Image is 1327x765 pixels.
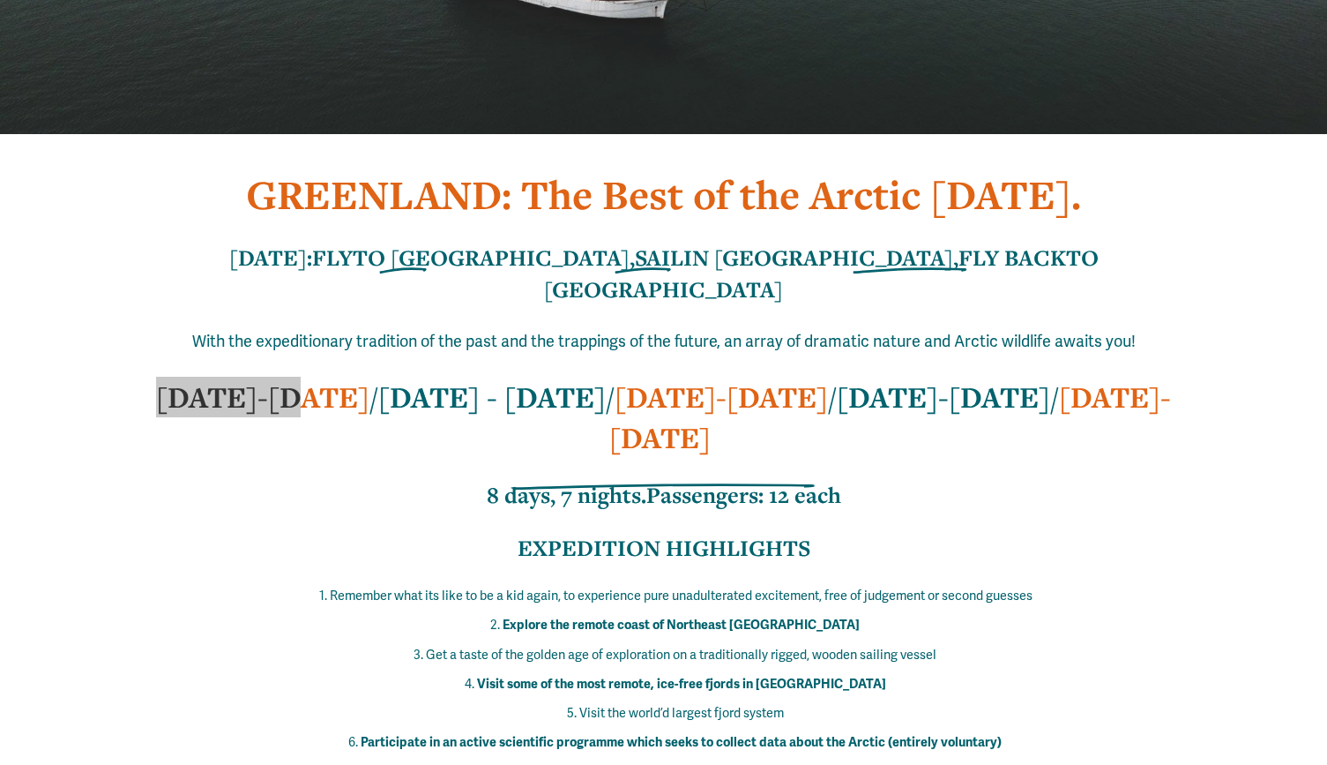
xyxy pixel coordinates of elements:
[518,533,810,563] strong: EXPEDITION HIGHLIGHTS
[958,243,1066,273] strong: FLY BACK
[154,644,1208,667] p: Get a taste of the golden age of exploration on a traditionally rigged, wooden sailing vessel
[837,378,1050,416] strong: [DATE]-[DATE]
[487,480,646,510] strong: 8 days, 7 nights.
[246,168,1081,221] strong: GREENLAND: The Best of the Arctic [DATE].
[154,585,1208,608] p: Remember what its like to be a kid again, to experience pure unadulterated excitement, free of ju...
[646,480,841,510] strong: Passengers: 12 each
[609,378,1171,457] strong: [DATE]-[DATE]
[378,378,606,416] strong: [DATE] - [DATE]
[503,617,860,633] strong: Explore the remote coast of Northeast [GEOGRAPHIC_DATA]
[683,243,958,273] strong: IN [GEOGRAPHIC_DATA],
[154,702,1208,725] p: Visit the world’d largest fjord system
[361,734,1002,750] strong: Participate in an active scientific programme which seeks to collect data about the Arctic (entir...
[156,378,369,416] strong: [DATE]-[DATE]
[615,378,828,416] strong: [DATE]-[DATE]
[312,243,353,273] strong: FLY
[353,243,635,273] strong: TO [GEOGRAPHIC_DATA],
[544,243,1104,304] strong: TO [GEOGRAPHIC_DATA]
[192,332,1136,351] span: With the expeditionary tradition of the past and the trappings of the future, an array of dramati...
[229,243,312,273] strong: [DATE]:
[477,676,886,692] strong: Visit some of the most remote, ice-free fjords in [GEOGRAPHIC_DATA]
[119,377,1208,458] h2: / / / /
[635,243,683,273] strong: SAIL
